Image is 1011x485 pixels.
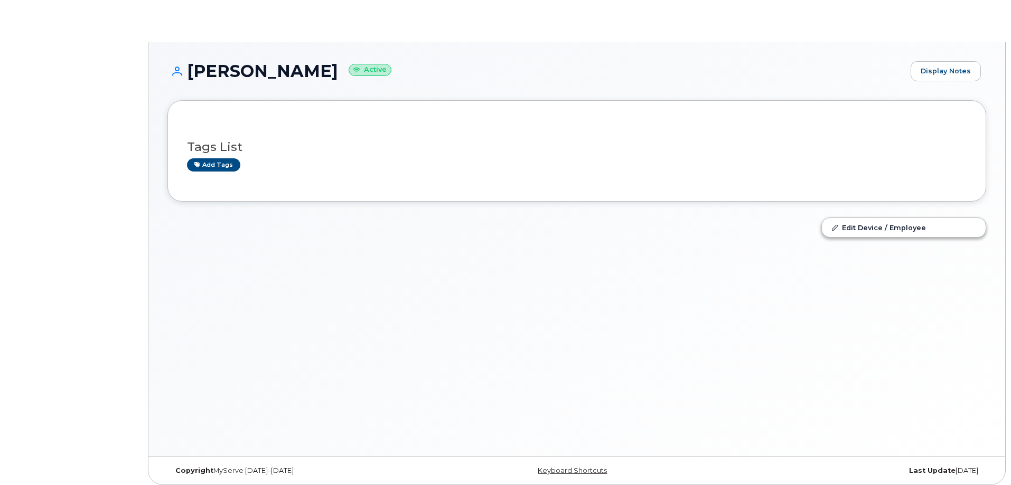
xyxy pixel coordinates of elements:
div: MyServe [DATE]–[DATE] [167,467,441,475]
strong: Copyright [175,467,213,474]
small: Active [349,64,391,76]
a: Display Notes [911,61,981,81]
a: Add tags [187,158,240,172]
a: Keyboard Shortcuts [538,467,607,474]
h3: Tags List [187,140,967,154]
strong: Last Update [909,467,956,474]
div: [DATE] [713,467,986,475]
a: Edit Device / Employee [822,218,986,237]
h1: [PERSON_NAME] [167,62,905,80]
